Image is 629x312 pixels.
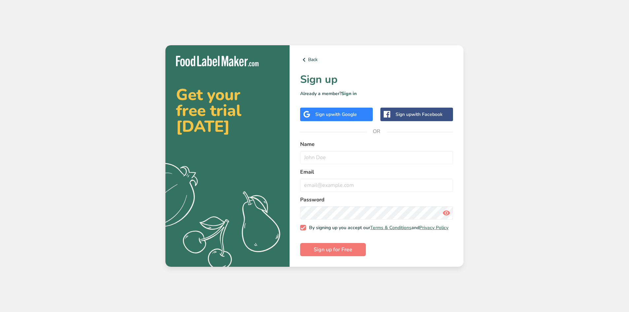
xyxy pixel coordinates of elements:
[370,225,411,231] a: Terms & Conditions
[300,196,453,204] label: Password
[300,243,366,256] button: Sign up for Free
[306,225,449,231] span: By signing up you accept our and
[367,121,387,141] span: OR
[411,111,442,118] span: with Facebook
[396,111,442,118] div: Sign up
[314,246,352,254] span: Sign up for Free
[300,168,453,176] label: Email
[300,151,453,164] input: John Doe
[300,179,453,192] input: email@example.com
[300,72,453,87] h1: Sign up
[176,56,259,67] img: Food Label Maker
[300,140,453,148] label: Name
[341,90,357,97] a: Sign in
[176,87,279,134] h2: Get your free trial [DATE]
[331,111,357,118] span: with Google
[300,90,453,97] p: Already a member?
[315,111,357,118] div: Sign up
[300,56,453,64] a: Back
[419,225,448,231] a: Privacy Policy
